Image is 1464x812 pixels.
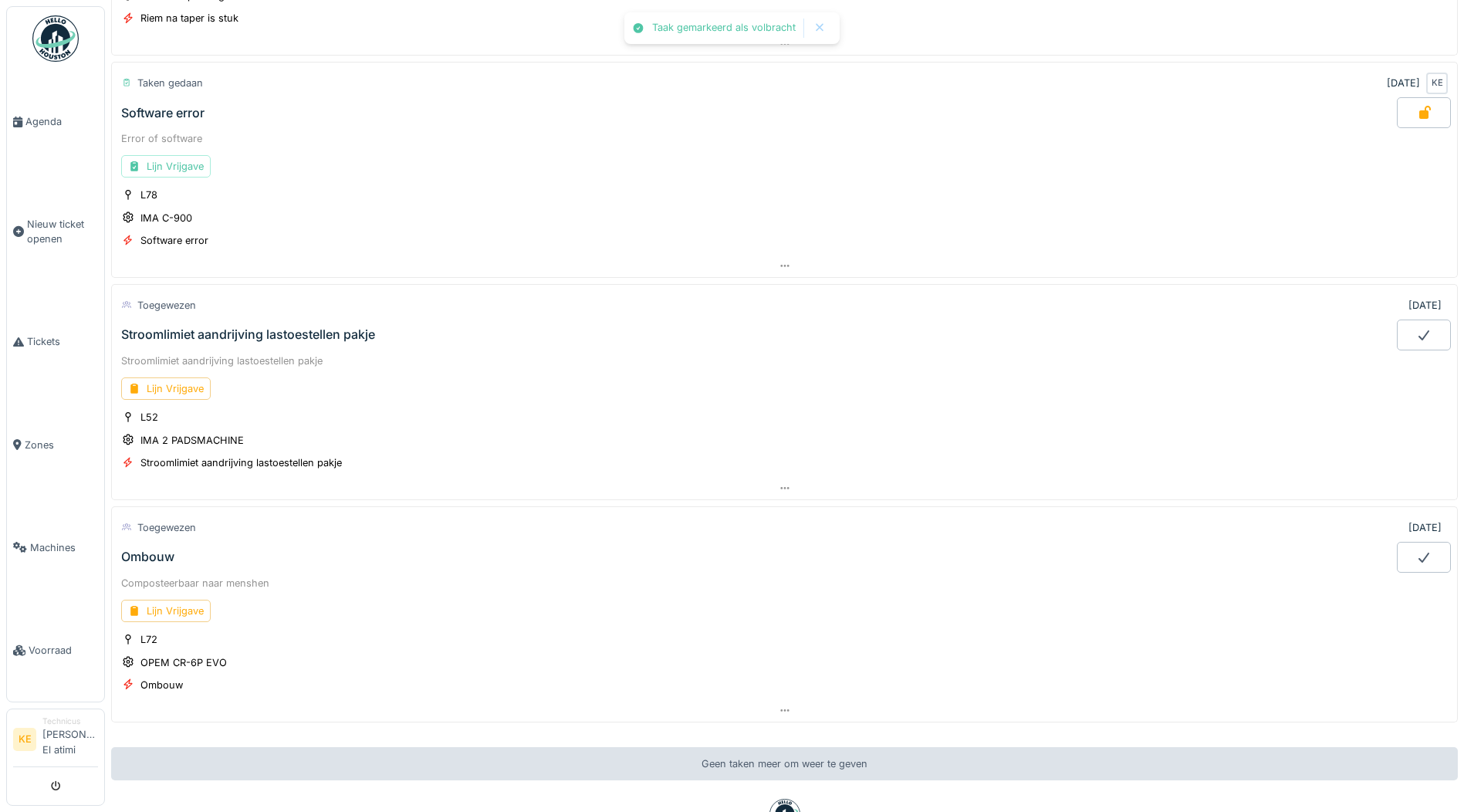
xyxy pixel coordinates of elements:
[25,114,98,129] span: Agenda
[42,716,98,727] div: Technicus
[121,576,1448,590] div: Composteerbaar naar menshen
[27,217,98,246] span: Nieuw ticket openen
[140,455,342,470] div: Stroomlimiet aandrijving lastoestellen pakje
[121,377,211,400] div: Lijn Vrijgave
[140,188,157,202] div: L78
[137,298,196,313] div: Toegewezen
[7,173,104,290] a: Nieuw ticket openen
[13,716,98,767] a: KE Technicus[PERSON_NAME] El atimi
[111,747,1458,780] div: Geen taken meer om weer te geven
[140,678,183,692] div: Ombouw
[25,438,98,452] span: Zones
[121,131,1448,146] div: Error of software
[42,716,98,763] li: [PERSON_NAME] El atimi
[121,106,205,120] div: Software error
[121,550,174,564] div: Ombouw
[137,520,196,535] div: Toegewezen
[121,600,211,622] div: Lijn Vrijgave
[7,291,104,394] a: Tickets
[7,70,104,173] a: Agenda
[1408,520,1442,535] div: [DATE]
[27,334,98,349] span: Tickets
[32,15,79,62] img: Badge_color-CXgf-gQk.svg
[140,655,227,670] div: OPEM CR-6P EVO
[1426,73,1448,94] div: KE
[121,327,375,342] div: Stroomlimiet aandrijving lastoestellen pakje
[140,410,158,425] div: L52
[140,11,238,25] div: Riem na taper is stuk
[7,394,104,496] a: Zones
[121,354,1448,368] div: Stroomlimiet aandrijving lastoestellen pakje
[140,233,208,248] div: Software error
[13,728,36,751] li: KE
[140,433,244,448] div: IMA 2 PADSMACHINE
[1387,76,1420,90] div: [DATE]
[140,632,157,647] div: L72
[7,599,104,702] a: Voorraad
[30,540,98,555] span: Machines
[137,76,203,90] div: Taken gedaan
[29,643,98,658] span: Voorraad
[652,22,796,35] div: Taak gemarkeerd als volbracht
[1408,298,1442,313] div: [DATE]
[140,211,192,225] div: IMA C-900
[121,155,211,178] div: Lijn Vrijgave
[7,496,104,599] a: Machines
